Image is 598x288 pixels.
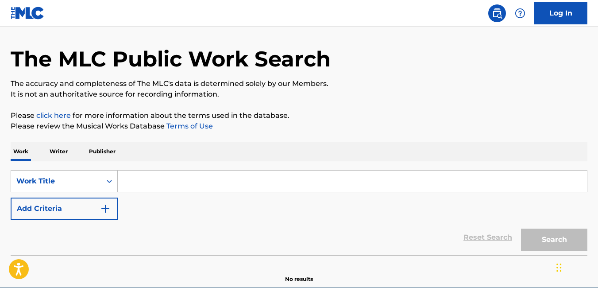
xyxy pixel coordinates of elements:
[511,4,529,22] div: Help
[11,170,587,255] form: Search Form
[16,176,96,187] div: Work Title
[534,2,587,24] a: Log In
[47,142,70,161] p: Writer
[554,245,598,288] iframe: Chat Widget
[11,110,587,121] p: Please for more information about the terms used in the database.
[11,121,587,132] p: Please review the Musical Works Database
[285,265,313,283] p: No results
[11,198,118,220] button: Add Criteria
[11,46,331,72] h1: The MLC Public Work Search
[11,7,45,19] img: MLC Logo
[556,254,562,281] div: Drag
[11,78,587,89] p: The accuracy and completeness of The MLC's data is determined solely by our Members.
[11,142,31,161] p: Work
[11,89,587,100] p: It is not an authoritative source for recording information.
[492,8,502,19] img: search
[488,4,506,22] a: Public Search
[515,8,525,19] img: help
[86,142,118,161] p: Publisher
[165,122,213,130] a: Terms of Use
[100,203,111,214] img: 9d2ae6d4665cec9f34b9.svg
[36,111,71,120] a: click here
